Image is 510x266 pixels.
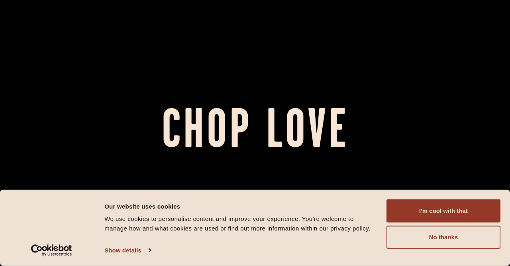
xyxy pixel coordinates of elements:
[104,244,151,256] a: Show details
[104,201,377,211] div: Our website uses cookies
[104,214,377,233] div: We use cookies to personalise content and improve your experience. You're welcome to manage how a...
[386,199,500,223] button: I'm cool with that
[17,244,86,256] a: Usercentrics Cookiebot - opens in a new window
[386,226,500,249] button: No thanks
